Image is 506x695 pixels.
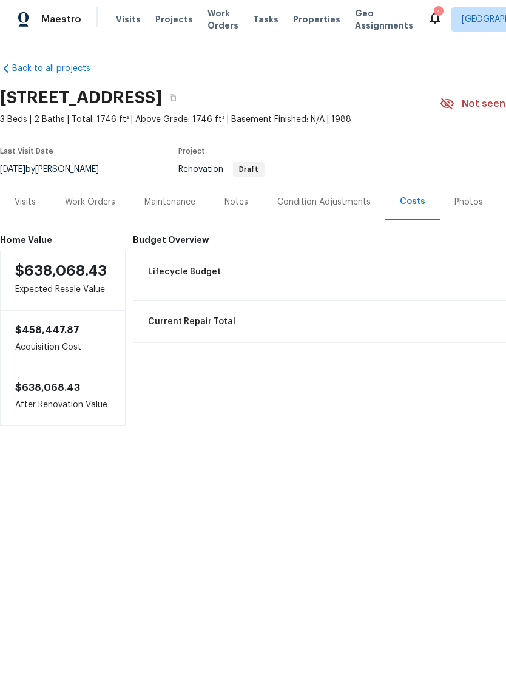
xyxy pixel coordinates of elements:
[116,13,141,25] span: Visits
[162,87,184,109] button: Copy Address
[454,196,483,208] div: Photos
[400,195,425,208] div: Costs
[144,196,195,208] div: Maintenance
[15,325,79,335] span: $458,447.87
[434,7,442,19] div: 1
[155,13,193,25] span: Projects
[15,196,36,208] div: Visits
[148,266,221,278] span: Lifecycle Budget
[224,196,248,208] div: Notes
[293,13,340,25] span: Properties
[148,316,235,328] span: Current Repair Total
[41,13,81,25] span: Maestro
[15,263,107,278] span: $638,068.43
[178,165,265,174] span: Renovation
[253,15,278,24] span: Tasks
[15,383,80,393] span: $638,068.43
[234,166,263,173] span: Draft
[355,7,413,32] span: Geo Assignments
[207,7,238,32] span: Work Orders
[277,196,371,208] div: Condition Adjustments
[65,196,115,208] div: Work Orders
[178,147,205,155] span: Project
